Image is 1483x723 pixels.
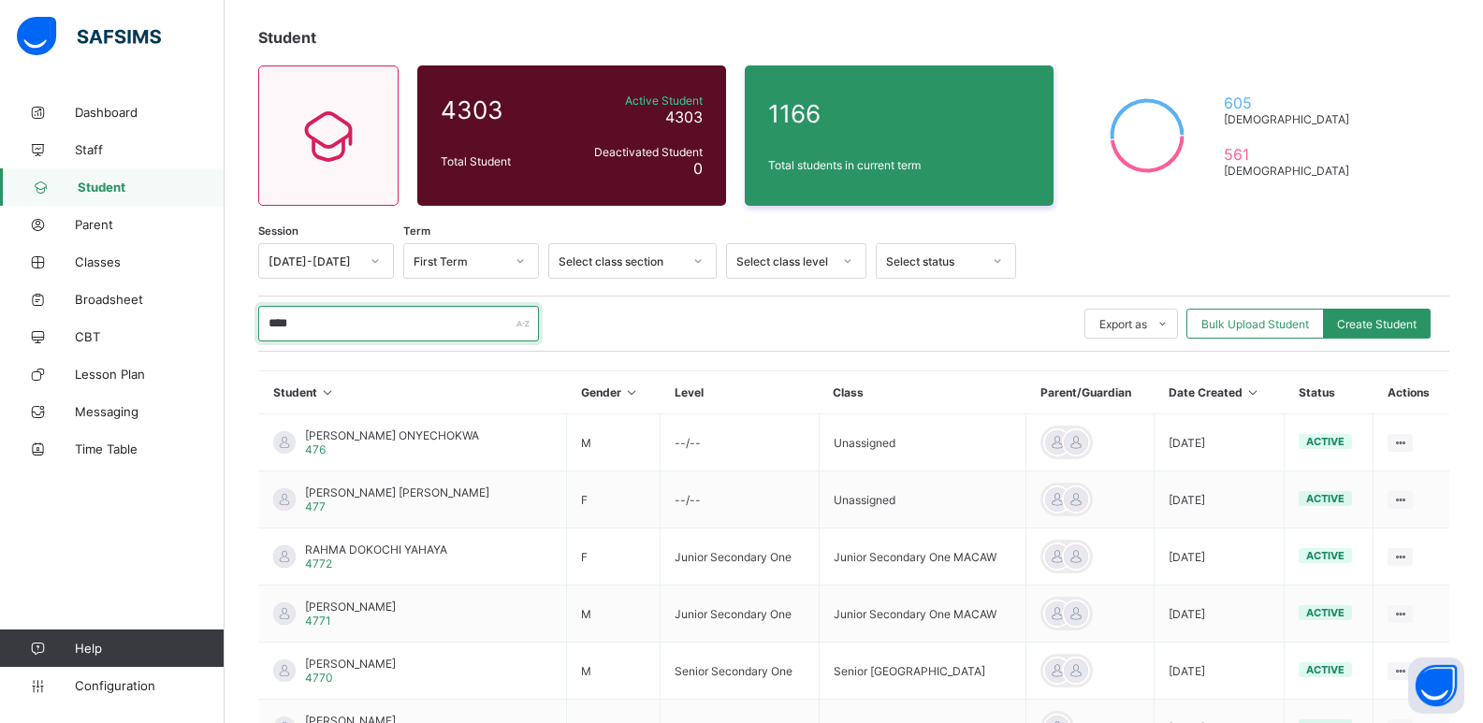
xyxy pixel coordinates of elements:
span: active [1306,435,1345,448]
td: F [567,471,661,528]
td: Senior Secondary One [661,643,820,700]
span: Messaging [75,404,225,419]
span: 4770 [305,671,333,685]
th: Gender [567,371,661,414]
span: Broadsheet [75,292,225,307]
span: Classes [75,254,225,269]
td: Junior Secondary One MACAW [819,586,1025,643]
td: Junior Secondary One [661,586,820,643]
img: safsims [17,17,161,56]
span: 605 [1224,94,1358,112]
span: CBT [75,329,225,344]
th: Class [819,371,1025,414]
span: [PERSON_NAME] [305,600,396,614]
td: M [567,586,661,643]
th: Level [661,371,820,414]
span: [PERSON_NAME] [PERSON_NAME] [305,485,489,499]
th: Status [1285,371,1374,414]
td: M [567,414,661,471]
span: 4772 [305,557,332,571]
div: Total Student [436,150,565,173]
span: Help [75,641,224,656]
div: Select class level [736,254,832,268]
th: Parent/Guardian [1026,371,1155,414]
span: Lesson Plan [75,367,225,382]
td: F [567,528,661,586]
td: Senior [GEOGRAPHIC_DATA] [819,643,1025,700]
span: RAHMA DOKOCHI YAHAYA [305,542,447,557]
th: Date Created [1155,371,1285,414]
span: 477 [305,499,326,513]
td: [DATE] [1155,471,1285,528]
span: Total students in current term [768,158,1030,172]
span: Student [78,180,225,195]
button: Open asap [1408,658,1464,714]
th: Actions [1374,371,1449,414]
td: Junior Secondary One MACAW [819,528,1025,586]
i: Sort in Ascending Order [624,385,640,399]
span: 4771 [305,614,331,628]
td: [DATE] [1155,586,1285,643]
span: active [1306,663,1345,676]
span: Deactivated Student [570,145,703,159]
td: Unassigned [819,414,1025,471]
div: First Term [414,254,504,268]
div: [DATE]-[DATE] [269,254,359,268]
span: Active Student [570,94,703,108]
td: [DATE] [1155,528,1285,586]
td: --/-- [661,471,820,528]
span: Time Table [75,441,225,456]
th: Student [259,371,567,414]
span: Dashboard [75,105,225,120]
span: Export as [1099,317,1147,331]
td: [DATE] [1155,414,1285,471]
span: active [1306,549,1345,562]
span: 4303 [441,95,560,124]
span: [DEMOGRAPHIC_DATA] [1224,164,1358,178]
td: --/-- [661,414,820,471]
i: Sort in Ascending Order [320,385,336,399]
td: Unassigned [819,471,1025,528]
span: 0 [693,159,703,178]
span: Staff [75,142,225,157]
div: Select status [886,254,981,268]
span: [DEMOGRAPHIC_DATA] [1224,112,1358,126]
span: Session [258,224,298,238]
td: M [567,643,661,700]
span: active [1306,606,1345,619]
div: Select class section [559,254,682,268]
span: Term [403,224,430,238]
span: 476 [305,442,326,456]
span: Student [258,28,316,47]
span: [PERSON_NAME] ONYECHOKWA [305,428,479,442]
span: Configuration [75,678,224,693]
span: Parent [75,217,225,232]
span: Create Student [1337,317,1417,331]
span: active [1306,492,1345,505]
span: [PERSON_NAME] [305,657,396,671]
span: 561 [1224,145,1358,164]
span: 1166 [768,99,1030,128]
span: 4303 [665,108,703,126]
td: [DATE] [1155,643,1285,700]
td: Junior Secondary One [661,528,820,586]
span: Bulk Upload Student [1201,317,1309,331]
i: Sort in Ascending Order [1245,385,1261,399]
